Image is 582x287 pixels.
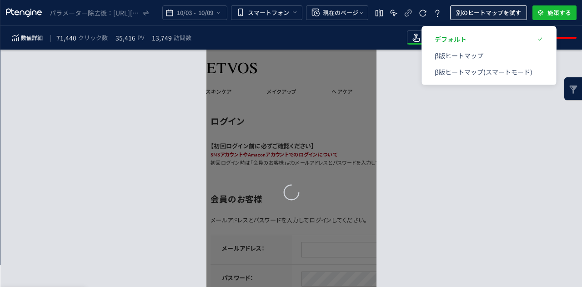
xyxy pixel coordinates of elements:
span: 71,440 [56,32,76,43]
button: 別のヒートマップを試す [450,5,527,20]
span: 現在のページ [323,5,358,20]
button: 現在のページ [306,5,368,20]
span: クリック数 [78,32,108,43]
span: 施策する [547,5,571,20]
h1: ログイン [5,66,450,79]
span: 会員のお客様 [5,145,56,156]
div: heatmap-toolbar [0,26,582,50]
b: 【初回ログイン前に必ずご確認ください】 [5,93,109,101]
iframe: reCAPTCHA [139,253,255,281]
label: パスワード： [16,225,48,232]
span: 35,416 [115,32,135,43]
a: ヘアケア [125,32,146,52]
span: 10/09 [196,4,215,22]
a: メイクアップ [61,32,91,52]
button: スマートフォン [231,5,302,20]
p: β版ヒートマップ [435,47,532,64]
p: β版ヒートマップ(スマートモード) [435,64,532,80]
i: https://etvos.com/shop/customer/menu.aspx* [113,8,141,17]
p: デフォルト [435,31,532,47]
span: スマートフォン [248,5,289,20]
button: 施策する [532,5,577,20]
span: 13,749 [152,32,172,43]
span: 10/03 [175,4,194,22]
p: 初回ログイン時は「会員のお客様」よりメールアドレスとパスワードを入力してログインをお試しいただきますようお願いいたします。 [5,101,450,126]
button: 数値詳細 [6,30,47,45]
a: パスワードをお忘れの方はこちら [95,242,169,248]
span: 別のヒートマップを試す [456,5,521,20]
label: メールアドレス： [16,196,59,203]
span: - [194,4,196,22]
span: パラメーター除去後： [50,8,113,17]
div: メールアドレスとパスワードを入力してログインしてください。 [5,166,263,176]
span: 訪問数 [174,32,191,43]
span: SNSアカウントやAmazonアカウントでのログインについて [5,102,131,108]
span: 数値詳細 [21,32,43,43]
span: PV [137,32,144,43]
